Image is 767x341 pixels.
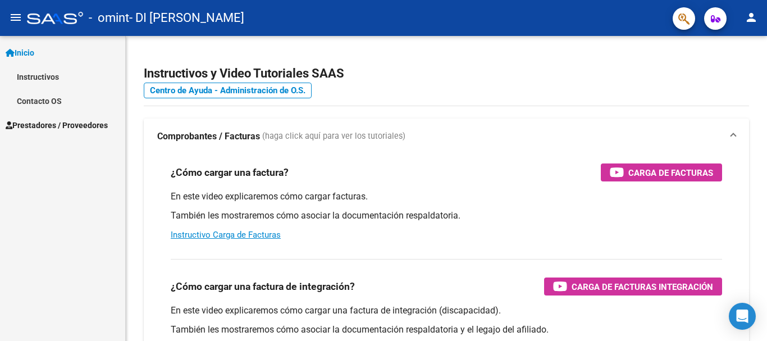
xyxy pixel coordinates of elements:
span: Carga de Facturas [628,166,713,180]
div: Open Intercom Messenger [729,303,756,330]
span: Carga de Facturas Integración [572,280,713,294]
h3: ¿Cómo cargar una factura? [171,165,289,180]
button: Carga de Facturas Integración [544,278,722,295]
h3: ¿Cómo cargar una factura de integración? [171,279,355,294]
button: Carga de Facturas [601,163,722,181]
p: En este video explicaremos cómo cargar facturas. [171,190,722,203]
strong: Comprobantes / Facturas [157,130,260,143]
span: Inicio [6,47,34,59]
p: También les mostraremos cómo asociar la documentación respaldatoria. [171,210,722,222]
span: - omint [89,6,129,30]
span: - DI [PERSON_NAME] [129,6,244,30]
h2: Instructivos y Video Tutoriales SAAS [144,63,749,84]
mat-expansion-panel-header: Comprobantes / Facturas (haga click aquí para ver los tutoriales) [144,119,749,154]
a: Instructivo Carga de Facturas [171,230,281,240]
span: (haga click aquí para ver los tutoriales) [262,130,405,143]
a: Centro de Ayuda - Administración de O.S. [144,83,312,98]
p: En este video explicaremos cómo cargar una factura de integración (discapacidad). [171,304,722,317]
span: Prestadores / Proveedores [6,119,108,131]
mat-icon: person [745,11,758,24]
p: También les mostraremos cómo asociar la documentación respaldatoria y el legajo del afiliado. [171,324,722,336]
mat-icon: menu [9,11,22,24]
